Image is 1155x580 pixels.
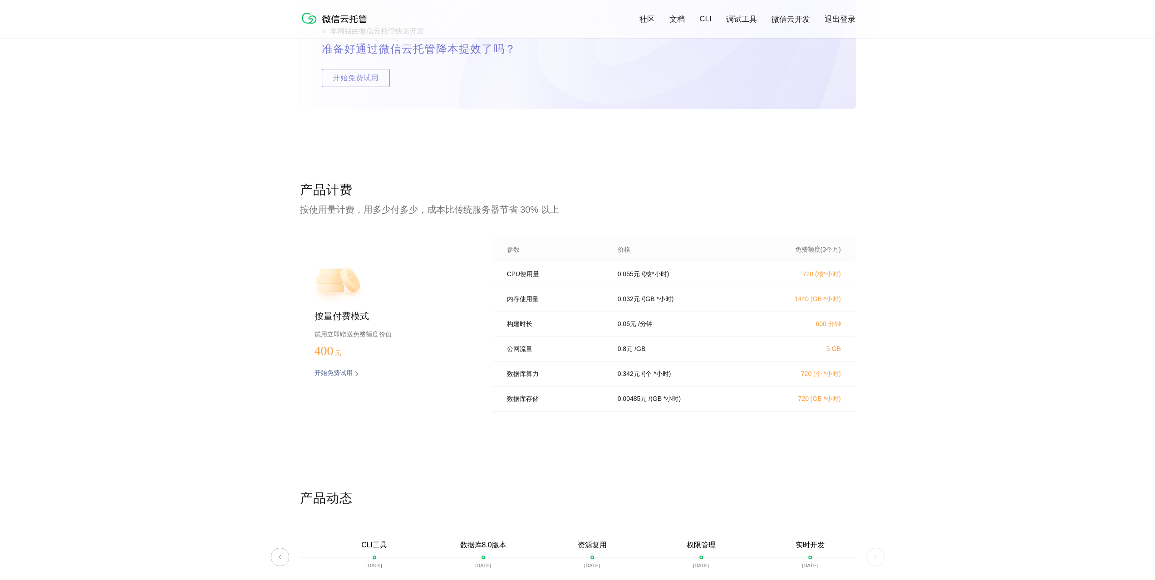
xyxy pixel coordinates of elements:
[584,563,600,568] p: [DATE]
[726,14,757,24] a: 调试工具
[642,370,671,378] p: / (个 *小时)
[618,246,630,254] p: 价格
[618,295,640,303] p: 0.032 元
[578,541,607,550] p: 资源复用
[335,350,341,356] span: 元
[507,320,605,328] p: 构建时长
[642,270,669,278] p: / (核*小时)
[322,69,389,87] span: 开始免费试用
[315,344,360,358] p: 400
[687,541,716,550] p: 权限管理
[507,270,605,278] p: CPU使用量
[300,21,373,29] a: 微信云托管
[825,14,855,24] a: 退出登录
[639,14,655,24] a: 社区
[322,40,538,58] p: 准备好通过微信云托管降本提效了吗？
[300,9,373,27] img: 微信云托管
[507,370,605,378] p: 数据库算力
[300,181,855,200] p: 产品计费
[638,320,653,328] p: / 分钟
[507,246,605,254] p: 参数
[507,295,605,303] p: 内存使用量
[699,15,711,24] a: CLI
[618,320,636,328] p: 0.05 元
[618,270,640,278] p: 0.055 元
[761,395,841,403] p: 720 (GB *小时)
[761,295,841,303] p: 1440 (GB *小时)
[507,395,605,403] p: 数据库存储
[802,563,818,568] p: [DATE]
[761,320,841,328] p: 600 分钟
[315,328,463,340] p: 试用立即赠送免费额度价值
[772,14,810,24] a: 微信云开发
[366,563,382,568] p: [DATE]
[618,395,647,403] p: 0.00485 元
[642,295,674,303] p: / (GB *小时)
[669,14,685,24] a: 文档
[761,370,841,378] p: 720 (个 *小时)
[300,490,855,508] p: 产品动态
[693,563,709,568] p: [DATE]
[649,395,681,403] p: / (GB *小时)
[300,203,855,216] p: 按使用量计费，用多少付多少，成本比传统服务器节省 30% 以上
[460,541,506,550] p: 数据库8.0版本
[634,345,645,353] p: / GB
[796,541,825,550] p: 实时开发
[761,246,841,254] p: 免费额度(3个月)
[507,345,605,353] p: 公网流量
[761,345,841,352] p: 5 GB
[618,345,633,353] p: 0.8 元
[618,370,640,378] p: 0.342 元
[315,310,463,323] p: 按量付费模式
[361,541,387,550] p: CLI工具
[315,369,353,378] p: 开始免费试用
[475,563,491,568] p: [DATE]
[761,270,841,278] p: 720 (核*小时)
